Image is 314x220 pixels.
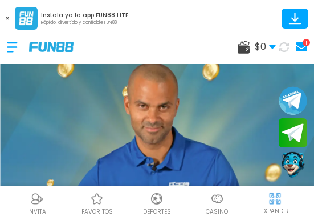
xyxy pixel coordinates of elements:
[81,207,113,216] p: favoritos
[292,39,307,55] a: 1
[143,207,171,216] p: Deportes
[279,118,307,148] button: Join telegram
[303,39,310,46] div: 1
[15,7,38,30] img: App Logo
[90,192,104,206] img: Casino Favoritos
[206,207,228,216] p: Casino
[67,190,127,216] a: Casino FavoritosCasino Favoritosfavoritos
[127,190,187,216] a: DeportesDeportesDeportes
[187,190,247,216] a: CasinoCasinoCasino
[150,192,164,206] img: Deportes
[279,150,307,180] button: Contact customer service
[41,19,128,26] p: Rápido, divertido y confiable FUN88
[279,86,307,115] button: Join telegram channel
[30,192,44,206] img: Referral
[261,207,289,215] p: EXPANDIR
[255,40,276,54] span: $ 0
[41,11,128,19] p: Instala ya la app FUN88 LITE
[268,191,282,206] img: hide
[27,207,46,216] p: INVITA
[29,42,74,51] img: Company Logo
[7,190,67,216] a: ReferralReferralINVITA
[210,192,224,206] img: Casino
